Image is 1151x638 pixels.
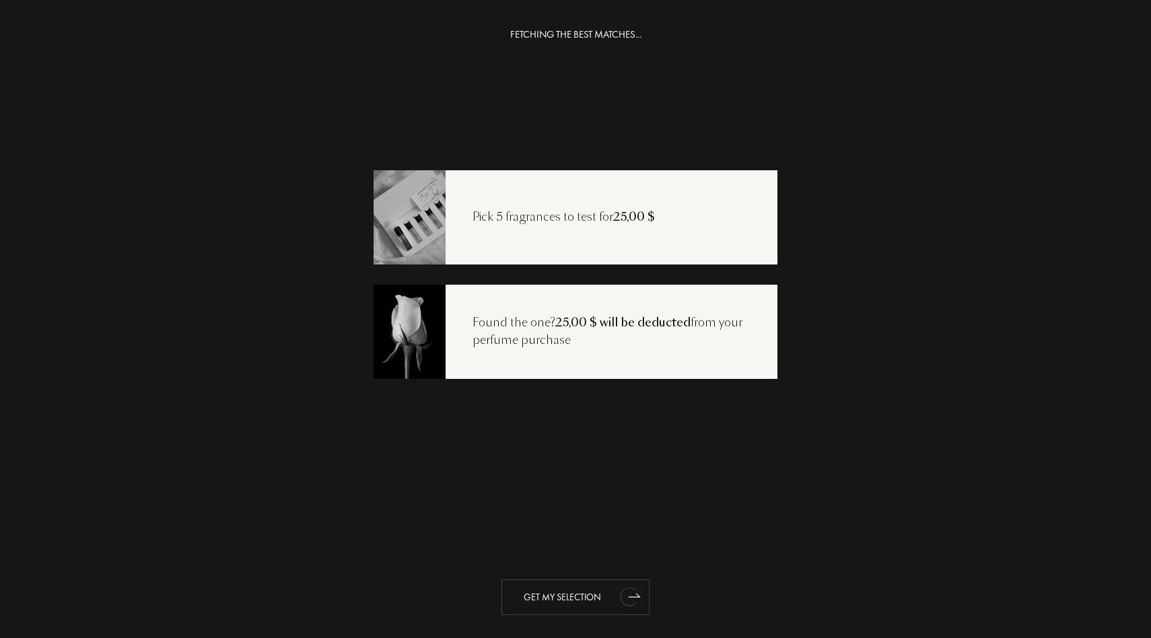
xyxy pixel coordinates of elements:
[555,314,691,330] span: 25,00 $ will be deducted
[446,209,682,226] div: Pick 5 fragrances to test for
[617,583,643,610] div: animation
[501,579,650,615] div: Get my selection
[373,283,446,380] img: recoload3.png
[510,27,641,42] div: FETCHING THE BEST MATCHES...
[446,314,777,349] div: Found the one? from your perfume purchase
[613,209,655,225] span: 25,00 $
[373,168,446,265] img: recoload1.png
